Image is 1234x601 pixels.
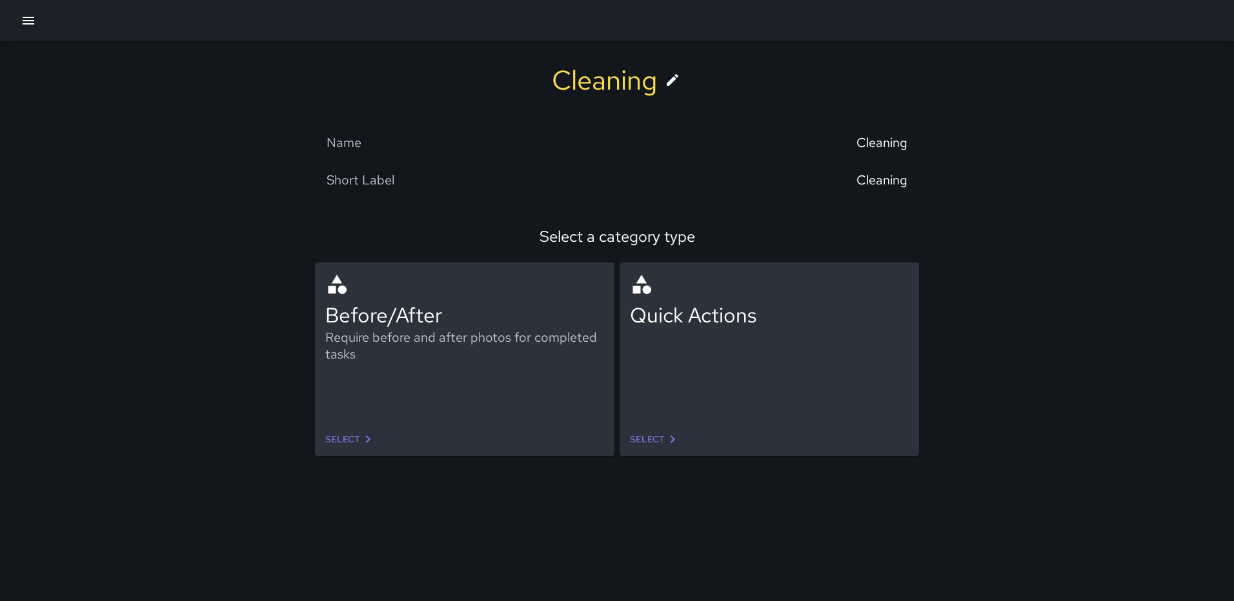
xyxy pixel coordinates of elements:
div: Require before and after photos for completed tasks [325,329,604,362]
div: Cleaning [552,62,657,98]
div: Select a category type [26,226,1208,246]
div: Quick Actions [630,301,909,329]
div: Cleaning [856,134,907,151]
a: Select [625,428,685,451]
div: Before/After [325,301,604,329]
div: Short Label [327,172,394,188]
a: Select [320,428,381,451]
div: Cleaning [856,172,907,188]
div: Name [327,134,361,151]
